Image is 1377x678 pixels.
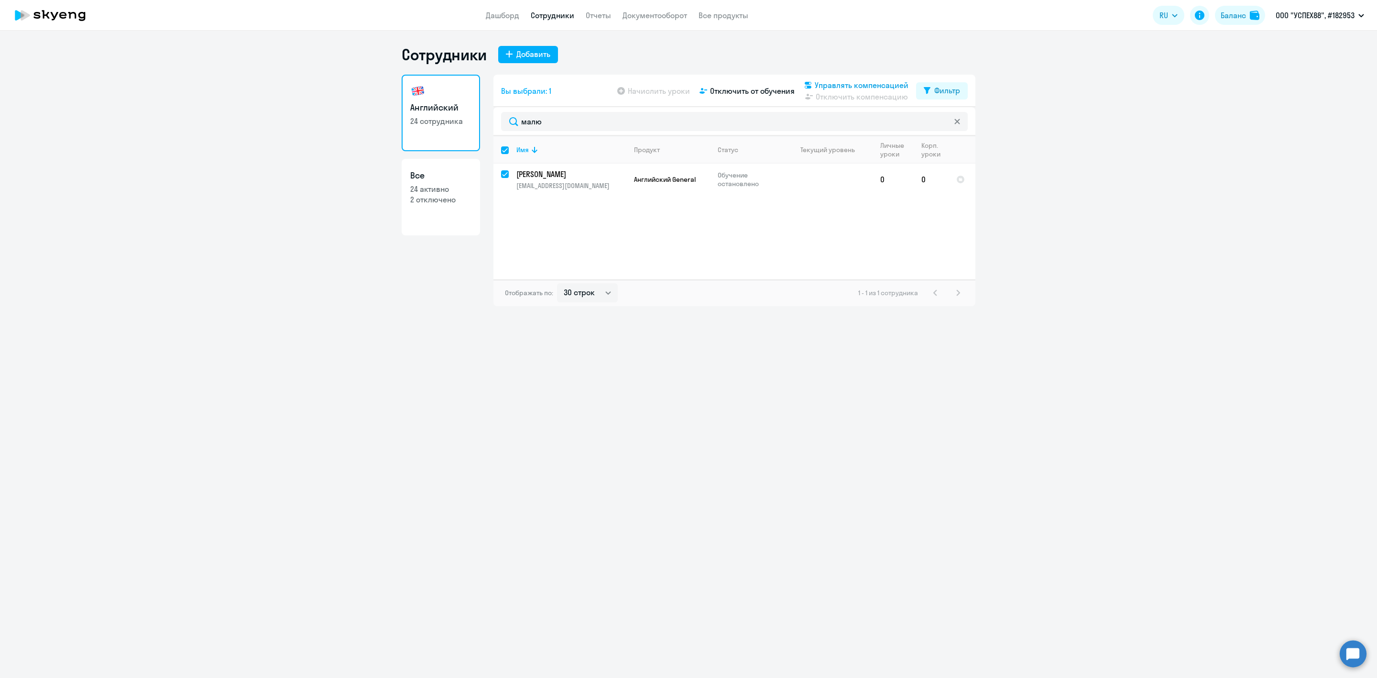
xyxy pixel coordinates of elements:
[410,194,471,205] p: 2 отключено
[710,85,795,97] span: Отключить от обучения
[505,289,553,297] span: Отображать по:
[410,101,471,114] h3: Английский
[634,145,660,154] div: Продукт
[921,141,948,158] div: Корп. уроки
[623,11,687,20] a: Документооборот
[516,48,550,60] div: Добавить
[921,141,942,158] div: Корп. уроки
[486,11,519,20] a: Дашборд
[531,11,574,20] a: Сотрудники
[410,169,471,182] h3: Все
[516,145,626,154] div: Имя
[402,75,480,151] a: Английский24 сотрудника
[718,145,783,154] div: Статус
[858,289,918,297] span: 1 - 1 из 1 сотрудника
[699,11,748,20] a: Все продукты
[1221,10,1246,21] div: Баланс
[718,145,738,154] div: Статус
[916,82,968,100] button: Фильтр
[791,145,872,154] div: Текущий уровень
[873,164,914,195] td: 0
[498,46,558,63] button: Добавить
[516,169,624,179] p: [PERSON_NAME]
[1159,10,1168,21] span: RU
[410,184,471,194] p: 24 активно
[718,171,783,188] p: Обучение остановлено
[1276,10,1355,21] p: ООО "УСПЕХ88", #182953
[634,175,696,184] span: Английский General
[934,85,960,96] div: Фильтр
[1271,4,1369,27] button: ООО "УСПЕХ88", #182953
[410,116,471,126] p: 24 сотрудника
[800,145,855,154] div: Текущий уровень
[914,164,949,195] td: 0
[1250,11,1259,20] img: balance
[1215,6,1265,25] button: Балансbalance
[516,181,626,190] p: [EMAIL_ADDRESS][DOMAIN_NAME]
[516,145,529,154] div: Имя
[410,83,426,99] img: english
[586,11,611,20] a: Отчеты
[402,159,480,235] a: Все24 активно2 отключено
[501,112,968,131] input: Поиск по имени, email, продукту или статусу
[880,141,913,158] div: Личные уроки
[815,79,908,91] span: Управлять компенсацией
[501,85,551,97] span: Вы выбрали: 1
[1153,6,1184,25] button: RU
[516,169,626,179] a: [PERSON_NAME]
[634,145,710,154] div: Продукт
[880,141,907,158] div: Личные уроки
[402,45,487,64] h1: Сотрудники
